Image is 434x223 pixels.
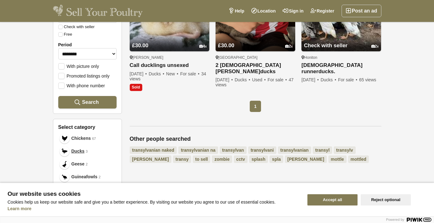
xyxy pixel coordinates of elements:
[216,55,295,60] div: [GEOGRAPHIC_DATA]
[307,5,338,17] a: Register
[130,71,206,81] span: 34 views
[301,77,319,82] span: [DATE]
[71,135,91,142] span: Chickens
[235,77,251,82] span: Ducks
[58,25,95,29] label: Check with seller
[304,43,348,48] span: Check with seller
[58,83,105,88] label: With phone number
[178,146,218,154] a: transylvanian na
[348,155,369,163] a: mottled
[86,162,88,167] em: 2
[301,55,381,60] div: Honiton
[132,43,149,48] span: £30.00
[359,77,376,82] span: 65 views
[199,44,207,49] div: 4
[130,71,148,76] span: [DATE]
[260,68,275,74] strong: ducks
[216,62,295,75] a: 2 [DEMOGRAPHIC_DATA] [PERSON_NAME]ducks
[82,99,99,105] span: Search
[301,62,381,75] a: [DEMOGRAPHIC_DATA] runnerducks.
[58,124,117,130] h3: Select category
[61,135,68,142] img: Chickens
[71,148,85,155] span: Ducks
[249,155,268,163] a: splash
[220,146,247,154] a: transylvan
[61,161,68,167] img: Geese
[173,155,191,163] a: transy
[130,31,209,51] a: £30.00 4
[386,218,404,221] span: Powered by
[269,155,283,163] a: spla
[278,146,311,154] a: transylvanian
[318,68,334,74] strong: ducks
[252,77,266,82] span: Used
[130,155,171,163] a: [PERSON_NAME]
[58,42,117,47] label: Period
[285,155,327,163] a: [PERSON_NAME]
[130,62,209,69] a: Call ducklings unsexed
[216,77,233,82] span: [DATE]
[61,174,68,180] img: Guineafowls
[328,155,347,163] a: mottle
[71,174,97,180] span: Guineafowls
[130,146,177,154] a: transylvanian naked
[58,145,117,158] a: Ducks Ducks 3
[225,5,248,17] a: Help
[58,158,117,170] a: Geese Geese 2
[86,149,88,154] em: 3
[218,43,234,48] span: £30.00
[58,73,110,79] label: Promoted listings only
[216,77,294,87] span: 47 views
[285,44,293,49] div: 2
[321,77,337,82] span: Ducks
[99,175,101,180] em: 2
[334,146,356,154] a: transylv
[180,71,200,76] span: For sale
[279,5,307,17] a: Sign in
[8,206,31,211] a: Learn more
[248,5,279,17] a: Location
[58,132,117,145] a: Chickens Chickens 67
[8,200,300,205] p: Cookies help us keep our website safe and give you a better experience. By visiting our website y...
[338,77,358,82] span: For sale
[193,155,210,163] a: to sell
[313,146,332,154] a: transyl
[130,55,209,60] div: [PERSON_NAME]
[58,63,99,69] label: With picture only
[212,155,232,163] a: zombie
[216,31,295,51] a: £30.00 2
[130,84,142,91] span: Sold
[61,148,68,155] img: Ducks
[71,161,85,167] span: Geese
[8,191,300,197] span: Our website uses cookies
[149,71,165,76] span: Ducks
[342,5,381,17] a: Post an ad
[268,77,287,82] span: For sale
[58,96,117,109] button: Search
[166,71,179,76] span: New
[234,155,248,163] a: cctv
[361,194,411,205] button: Reject optional
[248,146,276,154] a: transylvani
[371,44,379,49] div: 2
[130,136,381,143] h2: Other people searched
[92,136,96,141] em: 67
[250,101,261,112] span: 1
[58,32,72,37] label: Free
[307,194,358,205] button: Accept all
[58,170,117,183] a: Guineafowls Guineafowls 2
[53,5,143,17] img: Sell Your Poultry
[301,31,381,51] a: Check with seller 2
